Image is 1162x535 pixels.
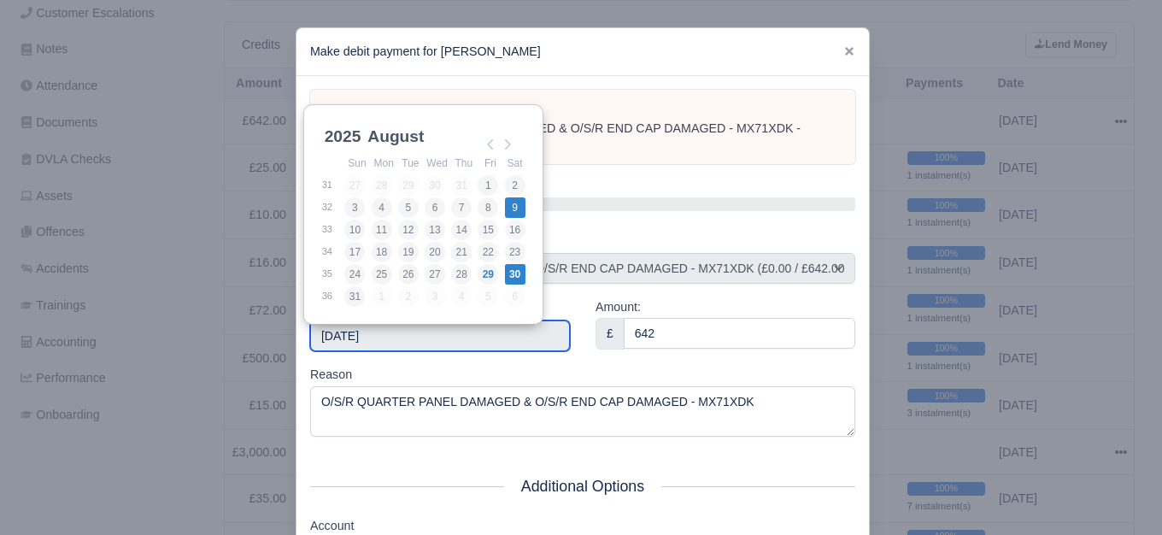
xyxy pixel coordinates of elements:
[484,157,496,169] abbr: Friday
[348,157,366,169] abbr: Sunday
[425,197,445,218] button: 6
[321,285,344,308] td: 36
[596,297,641,317] label: Amount:
[296,28,869,76] div: Make debit payment for [PERSON_NAME]
[321,241,344,263] td: 34
[372,220,392,240] button: 11
[344,197,365,218] button: 3
[425,264,445,285] button: 27
[353,121,838,154] div: O/S/R QUARTER PANEL DAMAGED & O/S/R END CAP DAMAGED - MX71XDK - and £642.00 remaining.
[321,219,344,241] td: 33
[451,197,472,218] button: 7
[497,134,518,155] button: Next Month
[478,175,498,196] button: 1
[372,197,392,218] button: 4
[451,242,472,262] button: 21
[455,157,472,169] abbr: Thursday
[478,264,498,285] button: 29
[1077,453,1162,535] iframe: Chat Widget
[478,242,498,262] button: 22
[321,197,344,219] td: 32
[398,242,419,262] button: 19
[374,157,394,169] abbr: Monday
[451,264,472,285] button: 28
[425,220,445,240] button: 13
[372,264,392,285] button: 25
[451,220,472,240] button: 14
[398,264,419,285] button: 26
[344,220,365,240] button: 10
[505,175,525,196] button: 2
[596,318,625,349] div: £
[480,134,501,155] button: Previous Month
[344,242,365,262] button: 17
[402,157,419,169] abbr: Tuesday
[372,242,392,262] button: 18
[505,197,525,218] button: 9
[505,242,525,262] button: 23
[624,318,855,349] input: 0.00
[310,178,855,211] div: Payment progress:
[344,264,365,285] button: 24
[344,286,365,307] button: 31
[478,197,498,218] button: 8
[321,174,344,197] td: 31
[478,220,498,240] button: 15
[310,320,570,351] input: Use the arrow keys to pick a date
[310,365,352,385] label: Reason
[505,220,525,240] button: 16
[426,157,447,169] abbr: Wednesday
[398,220,419,240] button: 12
[364,124,427,150] div: August
[505,264,525,285] button: 30
[398,197,419,218] button: 5
[353,103,838,117] h6: Selected Credit
[508,157,523,169] abbr: Saturday
[425,242,445,262] button: 20
[321,124,365,150] div: 2025
[321,263,344,285] td: 35
[310,478,855,496] h5: Additional Options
